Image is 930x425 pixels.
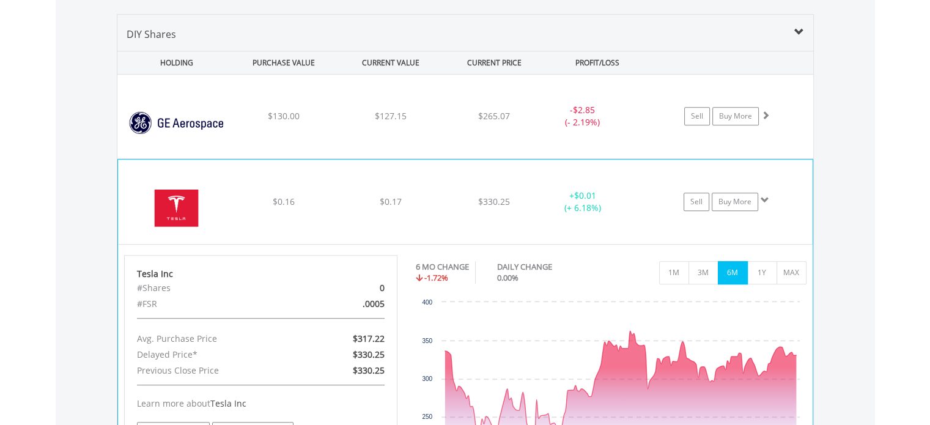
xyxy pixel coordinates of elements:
[353,333,385,344] span: $317.22
[478,110,510,122] span: $265.07
[118,51,229,74] div: HOLDING
[353,364,385,376] span: $330.25
[137,268,385,280] div: Tesla Inc
[545,51,650,74] div: PROFIT/LOSS
[718,261,748,284] button: 6M
[375,110,407,122] span: $127.15
[712,107,759,125] a: Buy More
[339,51,443,74] div: CURRENT VALUE
[684,193,709,211] a: Sell
[747,261,777,284] button: 1Y
[128,347,305,363] div: Delayed Price*
[232,51,336,74] div: PURCHASE VALUE
[416,261,469,273] div: 6 MO CHANGE
[497,272,519,283] span: 0.00%
[573,104,595,116] span: $2.85
[422,338,432,344] text: 350
[422,375,432,382] text: 300
[128,331,305,347] div: Avg. Purchase Price
[422,299,432,306] text: 400
[537,104,629,128] div: - (- 2.19%)
[124,175,229,241] img: EQU.US.TSLA.png
[124,90,229,155] img: EQU.US.GE.png
[478,196,510,207] span: $330.25
[353,349,385,360] span: $330.25
[127,28,176,41] span: DIY Shares
[210,397,246,409] span: Tesla Inc
[777,261,806,284] button: MAX
[128,363,305,379] div: Previous Close Price
[128,296,305,312] div: #FSR
[574,190,596,201] span: $0.01
[712,193,758,211] a: Buy More
[688,261,718,284] button: 3M
[128,280,305,296] div: #Shares
[424,272,448,283] span: -1.72%
[497,261,595,273] div: DAILY CHANGE
[684,107,710,125] a: Sell
[305,296,394,312] div: .0005
[305,280,394,296] div: 0
[267,110,299,122] span: $130.00
[380,196,402,207] span: $0.17
[536,190,628,214] div: + (+ 6.18%)
[422,413,432,420] text: 250
[659,261,689,284] button: 1M
[445,51,542,74] div: CURRENT PRICE
[137,397,385,410] div: Learn more about
[273,196,295,207] span: $0.16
